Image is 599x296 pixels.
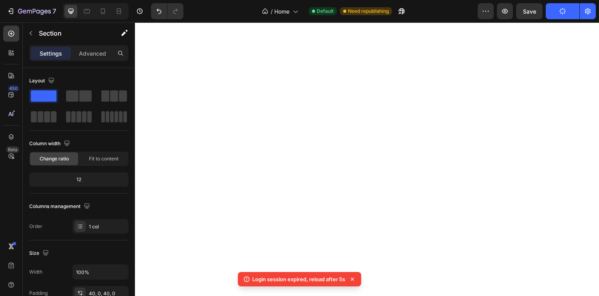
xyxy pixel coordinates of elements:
[317,8,334,15] span: Default
[52,6,56,16] p: 7
[135,22,599,296] iframe: Design area
[29,201,92,212] div: Columns management
[252,275,345,283] p: Login session expired, reload after 5s
[73,265,128,279] input: Auto
[29,248,50,259] div: Size
[348,8,389,15] span: Need republishing
[523,8,536,15] span: Save
[6,146,19,153] div: Beta
[89,155,119,162] span: Fit to content
[8,85,19,92] div: 450
[274,7,289,16] span: Home
[89,223,127,230] div: 1 col
[29,138,72,149] div: Column width
[29,76,56,86] div: Layout
[40,49,62,58] p: Settings
[29,268,42,276] div: Width
[39,28,105,38] p: Section
[516,3,543,19] button: Save
[151,3,183,19] div: Undo/Redo
[29,223,42,230] div: Order
[271,7,273,16] span: /
[40,155,69,162] span: Change ratio
[572,257,591,276] iframe: Intercom live chat
[3,3,60,19] button: 7
[79,49,106,58] p: Advanced
[31,174,127,185] div: 12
